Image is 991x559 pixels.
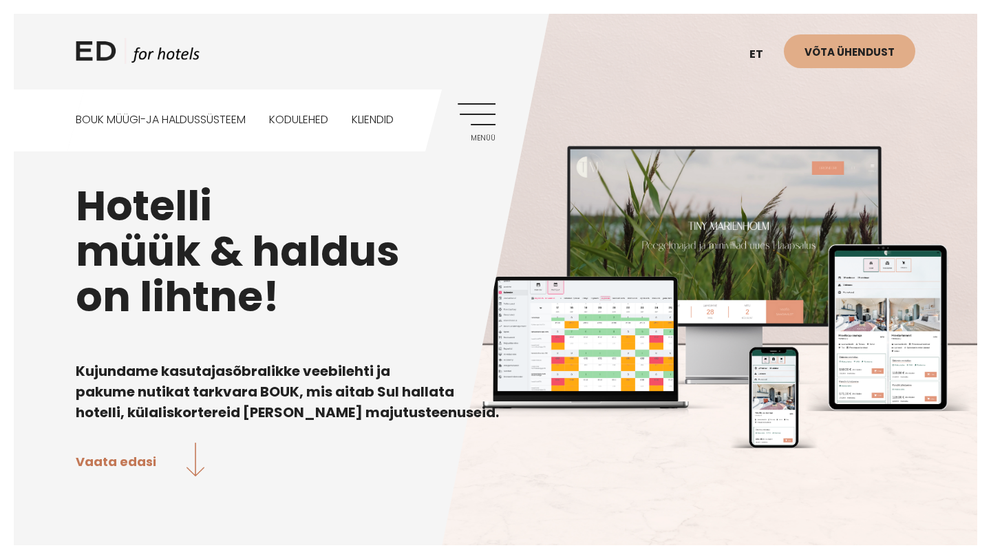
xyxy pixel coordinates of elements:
[352,89,394,151] a: Kliendid
[458,103,495,141] a: Menüü
[76,89,246,151] a: BOUK MÜÜGI-JA HALDUSSÜSTEEM
[784,34,915,68] a: Võta ühendust
[743,38,784,72] a: et
[76,183,915,319] h1: Hotelli müük & haldus on lihtne!
[458,134,495,143] span: Menüü
[269,89,328,151] a: Kodulehed
[76,361,499,422] b: Kujundame kasutajasõbralikke veebilehti ja pakume nutikat tarkvara BOUK, mis aitab Sul hallata ho...
[76,38,200,72] a: ED HOTELS
[76,443,204,479] a: Vaata edasi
